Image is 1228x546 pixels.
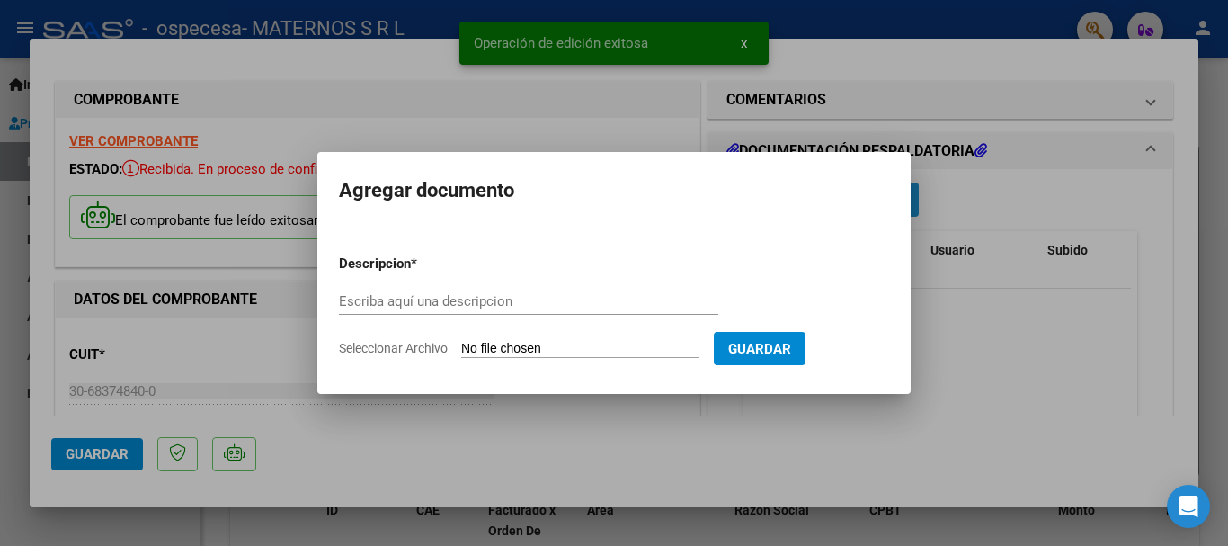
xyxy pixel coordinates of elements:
[339,174,889,208] h2: Agregar documento
[1167,485,1210,528] div: Open Intercom Messenger
[339,254,504,274] p: Descripcion
[728,341,791,357] span: Guardar
[339,341,448,355] span: Seleccionar Archivo
[714,332,805,365] button: Guardar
